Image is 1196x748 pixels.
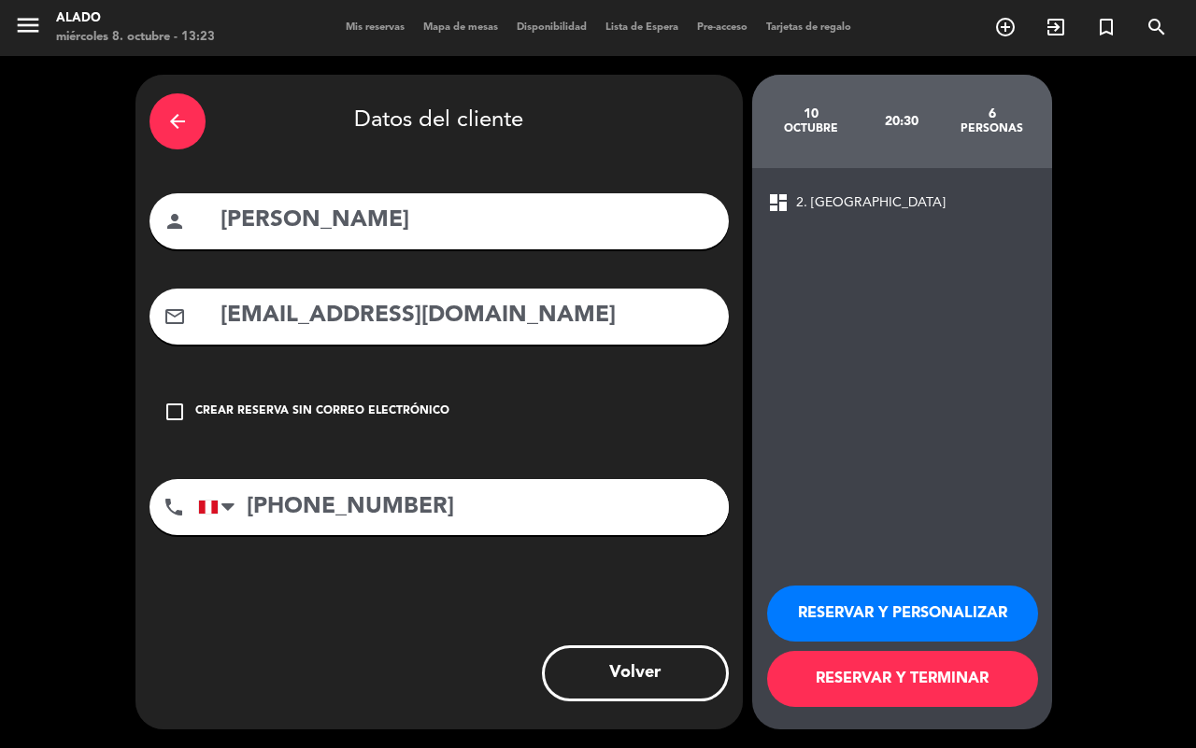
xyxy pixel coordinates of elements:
[757,22,861,33] span: Tarjetas de regalo
[219,297,715,335] input: Email del cliente
[56,28,215,47] div: miércoles 8. octubre - 13:23
[856,89,947,154] div: 20:30
[596,22,688,33] span: Lista de Espera
[163,496,185,518] i: phone
[947,121,1037,136] div: personas
[336,22,414,33] span: Mis reservas
[195,402,449,421] div: Crear reserva sin correo electrónico
[542,645,729,701] button: Volver
[14,11,42,46] button: menu
[767,586,1038,642] button: RESERVAR Y PERSONALIZAR
[166,110,189,133] i: arrow_back
[1045,16,1067,38] i: exit_to_app
[688,22,757,33] span: Pre-acceso
[56,9,215,28] div: Alado
[164,401,186,423] i: check_box_outline_blank
[1146,16,1168,38] i: search
[199,480,242,534] div: Peru (Perú): +51
[149,89,729,154] div: Datos del cliente
[507,22,596,33] span: Disponibilidad
[198,479,729,535] input: Número de teléfono...
[766,106,857,121] div: 10
[164,305,186,328] i: mail_outline
[14,11,42,39] i: menu
[767,651,1038,707] button: RESERVAR Y TERMINAR
[1095,16,1118,38] i: turned_in_not
[994,16,1017,38] i: add_circle_outline
[164,210,186,233] i: person
[414,22,507,33] span: Mapa de mesas
[767,191,790,214] span: dashboard
[796,192,946,214] span: 2. [GEOGRAPHIC_DATA]
[219,202,715,240] input: Nombre del cliente
[766,121,857,136] div: octubre
[947,106,1037,121] div: 6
